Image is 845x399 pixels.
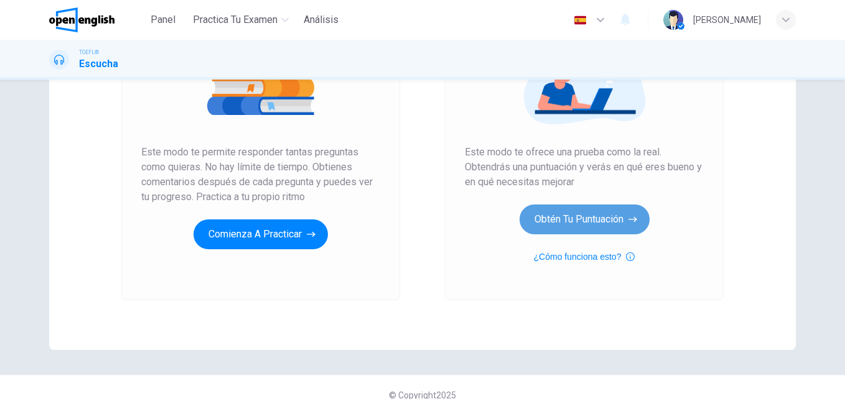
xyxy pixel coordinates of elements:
[141,145,380,204] span: Este modo te permite responder tantas preguntas como quieras. No hay límite de tiempo. Obtienes c...
[79,48,99,57] span: TOEFL®
[143,9,183,31] button: Panel
[49,7,143,32] a: OpenEnglish logo
[572,16,588,25] img: es
[49,7,114,32] img: OpenEnglish logo
[534,249,635,264] button: ¿Cómo funciona esto?
[188,9,294,31] button: Practica tu examen
[663,10,683,30] img: Profile picture
[465,145,704,190] span: Este modo te ofrece una prueba como la real. Obtendrás una puntuación y verás en qué eres bueno y...
[520,204,650,234] button: Obtén tu puntuación
[693,12,761,27] div: [PERSON_NAME]
[304,12,338,27] span: Análisis
[193,12,278,27] span: Practica tu examen
[151,12,175,27] span: Panel
[299,9,343,31] button: Análisis
[79,57,118,71] h1: Escucha
[194,219,328,249] button: Comienza a practicar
